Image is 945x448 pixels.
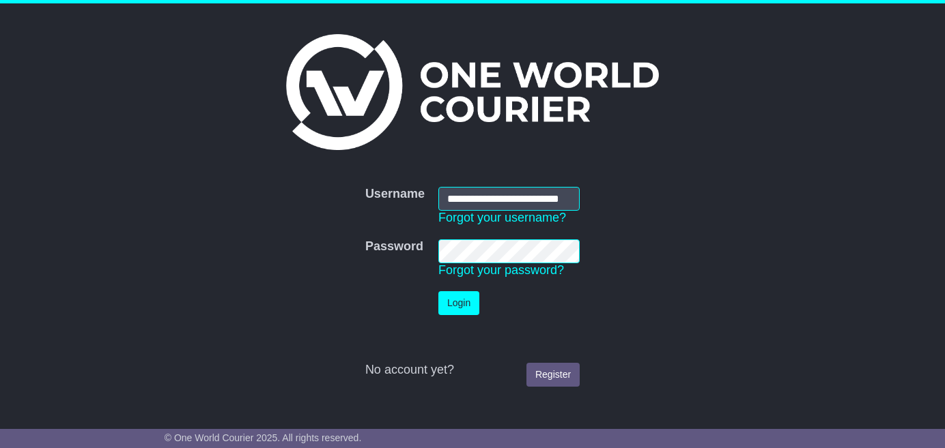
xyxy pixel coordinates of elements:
[286,34,659,150] img: One World
[438,263,564,277] a: Forgot your password?
[438,291,479,315] button: Login
[365,187,425,202] label: Username
[526,363,580,387] a: Register
[365,363,580,378] div: No account yet?
[365,239,423,254] label: Password
[438,211,566,224] a: Forgot your username?
[165,432,362,443] span: © One World Courier 2025. All rights reserved.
